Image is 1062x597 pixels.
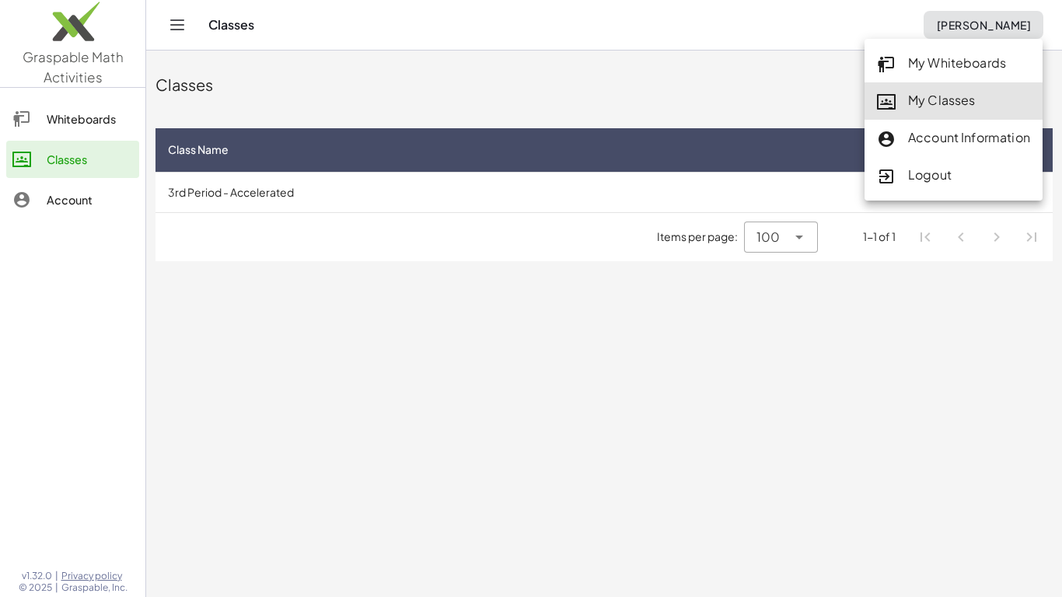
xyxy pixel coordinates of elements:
div: My Whiteboards [877,54,1030,74]
span: 100 [756,228,780,246]
div: Whiteboards [47,110,133,128]
nav: Pagination Navigation [908,219,1050,255]
span: Class Name [168,141,229,158]
span: Graspable Math Activities [23,48,124,86]
div: Logout [877,166,1030,186]
span: | [55,570,58,582]
div: My Classes [877,91,1030,111]
a: My Whiteboards [865,45,1043,82]
span: | [55,581,58,594]
div: 1-1 of 1 [863,229,896,245]
span: v1.32.0 [22,570,52,582]
a: Privacy policy [61,570,128,582]
span: [PERSON_NAME] [936,18,1031,32]
span: © 2025 [19,581,52,594]
span: Graspable, Inc. [61,581,128,594]
a: Classes [6,141,139,178]
a: Whiteboards [6,100,139,138]
div: Classes [155,74,1053,96]
span: Items per page: [657,229,744,245]
a: My Classes [865,82,1043,120]
div: Account [47,190,133,209]
div: Classes [47,150,133,169]
a: Account [6,181,139,218]
button: [PERSON_NAME] [924,11,1043,39]
div: Account Information [877,128,1030,148]
td: 3rd Period - Accelerated [155,172,963,212]
button: Toggle navigation [165,12,190,37]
